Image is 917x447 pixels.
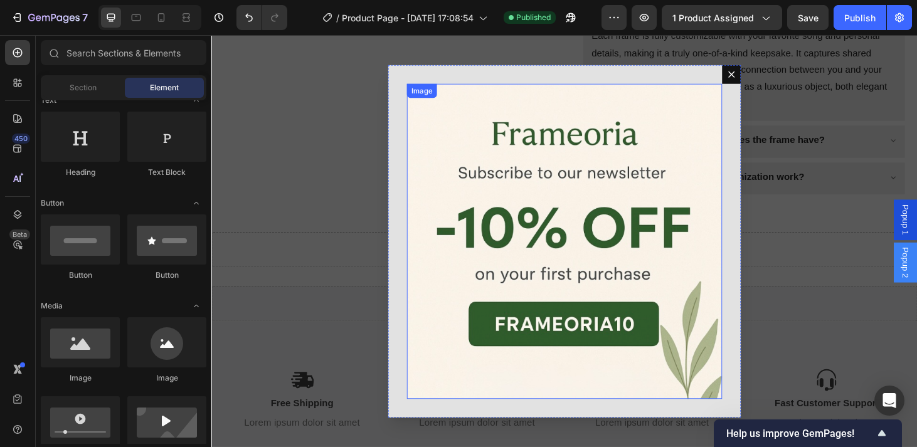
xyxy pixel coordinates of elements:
[188,32,565,408] div: Dialog content
[662,5,782,30] button: 1 product assigned
[236,5,287,30] div: Undo/Redo
[41,270,120,281] div: Button
[726,426,889,441] button: Show survey - Help us improve GemPages!
[41,372,120,384] div: Image
[127,372,206,384] div: Image
[874,386,904,416] div: Open Intercom Messenger
[516,12,551,23] span: Published
[41,197,64,209] span: Button
[208,52,544,388] img: gempages_584817536290259525-88f69275-9383-4605-ad81-8c73ee65e7a0.png
[726,428,874,439] span: Help us improve GemPages!
[188,32,565,408] div: Dialog body
[41,95,56,106] span: Text
[41,40,206,65] input: Search Sections & Elements
[12,134,30,144] div: 450
[127,270,206,281] div: Button
[82,10,88,25] p: 7
[834,5,886,30] button: Publish
[5,5,93,30] button: 7
[844,11,876,24] div: Publish
[734,226,746,259] span: Popup 2
[186,193,206,213] span: Toggle open
[186,90,206,110] span: Toggle open
[211,35,917,447] iframe: Design area
[9,229,30,239] div: Beta
[70,82,97,93] span: Section
[336,11,339,24] span: /
[734,181,746,213] span: Popup 1
[672,11,754,24] span: 1 product assigned
[798,13,819,23] span: Save
[211,54,238,65] div: Image
[150,82,179,93] span: Element
[186,296,206,316] span: Toggle open
[787,5,829,30] button: Save
[127,167,206,178] div: Text Block
[41,300,63,312] span: Media
[342,11,474,24] span: Product Page - [DATE] 17:08:54
[41,167,120,178] div: Heading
